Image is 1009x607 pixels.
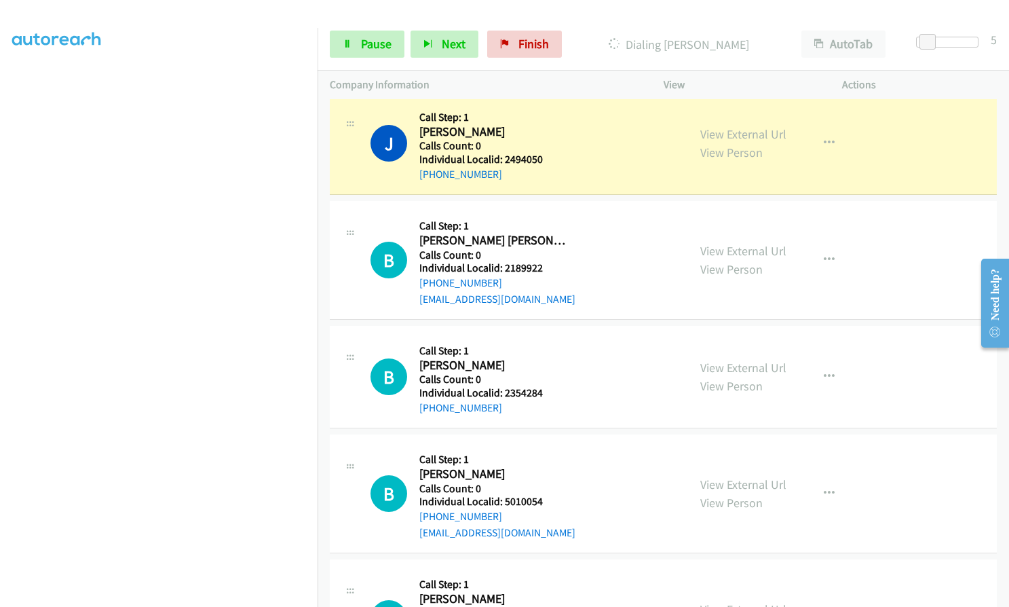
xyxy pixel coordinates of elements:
[419,401,502,414] a: [PHONE_NUMBER]
[700,495,763,511] a: View Person
[361,36,392,52] span: Pause
[370,242,407,278] div: The call is yet to be attempted
[370,242,407,278] h1: B
[419,139,567,153] h5: Calls Count: 0
[700,261,763,277] a: View Person
[370,358,407,395] div: The call is yet to be attempted
[370,475,407,512] div: The call is yet to be attempted
[700,243,786,259] a: View External Url
[411,31,478,58] button: Next
[330,31,404,58] a: Pause
[419,124,567,140] h2: [PERSON_NAME]
[487,31,562,58] a: Finish
[419,249,575,262] h5: Calls Count: 0
[419,526,575,539] a: [EMAIL_ADDRESS][DOMAIN_NAME]
[991,31,997,49] div: 5
[419,293,575,306] a: [EMAIL_ADDRESS][DOMAIN_NAME]
[419,453,575,466] h5: Call Step: 1
[419,233,567,249] h2: [PERSON_NAME] [PERSON_NAME]
[419,591,575,607] h2: [PERSON_NAME]
[700,145,763,160] a: View Person
[419,344,567,358] h5: Call Step: 1
[330,77,639,93] p: Company Information
[419,373,567,386] h5: Calls Count: 0
[442,36,465,52] span: Next
[419,386,567,400] h5: Individual Localid: 2354284
[700,378,763,394] a: View Person
[664,77,818,93] p: View
[419,111,567,124] h5: Call Step: 1
[370,475,407,512] h1: B
[419,482,575,496] h5: Calls Count: 0
[419,153,567,166] h5: Individual Localid: 2494050
[518,36,549,52] span: Finish
[419,358,567,373] h2: [PERSON_NAME]
[700,477,786,492] a: View External Url
[419,168,502,181] a: [PHONE_NUMBER]
[370,358,407,395] h1: B
[370,125,407,162] h1: J
[419,466,575,482] h2: [PERSON_NAME]
[970,249,1009,357] iframe: Resource Center
[419,495,575,509] h5: Individual Localid: 5010054
[419,276,502,289] a: [PHONE_NUMBER]
[419,261,575,275] h5: Individual Localid: 2189922
[419,578,575,591] h5: Call Step: 1
[419,510,502,523] a: [PHONE_NUMBER]
[801,31,886,58] button: AutoTab
[419,219,575,233] h5: Call Step: 1
[842,77,997,93] p: Actions
[700,360,786,375] a: View External Url
[700,126,786,142] a: View External Url
[580,35,777,54] p: Dialing [PERSON_NAME]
